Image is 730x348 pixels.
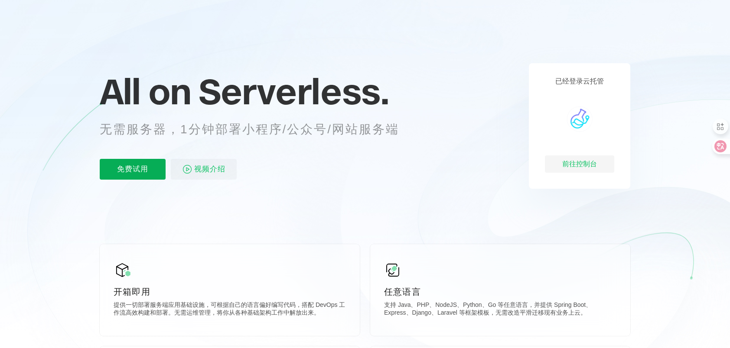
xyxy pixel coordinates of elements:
[182,164,192,174] img: video_play.svg
[100,70,190,113] span: All on
[194,159,225,180] span: 视频介绍
[114,286,346,298] p: 开箱即用
[384,301,616,319] p: 支持 Java、PHP、NodeJS、Python、Go 等任意语言，并提供 Spring Boot、Express、Django、Laravel 等框架模板，无需改造平滑迁移现有业务上云。
[100,121,415,138] p: 无需服务器，1分钟部署小程序/公众号/网站服务端
[545,155,614,173] div: 前往控制台
[114,301,346,319] p: 提供一切部署服务端应用基础设施，可根据自己的语言偏好编写代码，搭配 DevOps 工作流高效构建和部署。无需运维管理，将你从各种基础架构工作中解放出来。
[100,159,166,180] p: 免费试用
[199,70,389,113] span: Serverless.
[384,286,616,298] p: 任意语言
[555,77,604,86] p: 已经登录云托管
